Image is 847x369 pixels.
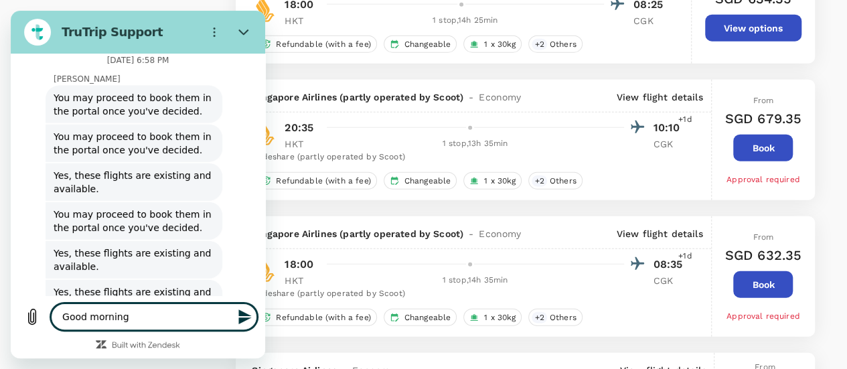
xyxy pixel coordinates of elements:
[733,271,793,298] button: Book
[384,309,457,326] div: Changeable
[252,227,463,240] span: Singapore Airlines (partly operated by Scoot)
[285,137,318,151] p: HKT
[255,172,376,190] div: Refundable (with a fee)
[399,39,457,50] span: Changeable
[255,309,376,326] div: Refundable (with a fee)
[37,75,209,113] span: You may proceed to book them in the portal once you've decided.
[252,119,279,146] img: SQ
[399,312,457,323] span: Changeable
[753,232,773,242] span: From
[190,8,217,35] button: Options menu
[463,172,522,190] div: 1 x 30kg
[725,108,802,129] h6: SGD 679.35
[733,135,793,161] button: Book
[633,14,667,27] p: CGK
[220,8,246,35] button: Close
[252,151,686,164] div: Codeshare (partly operated by Scoot)
[271,39,376,50] span: Refundable (with a fee)
[544,175,582,187] span: Others
[285,256,313,273] p: 18:00
[11,11,265,358] iframe: Messaging window
[285,274,318,287] p: HKT
[51,13,185,29] h2: TruTrip Support
[753,96,773,105] span: From
[220,293,246,319] button: Send message
[37,153,209,190] span: Yes, these flights are existing and available.
[678,113,692,127] span: +1d
[653,274,687,287] p: CGK
[653,137,687,151] p: CGK
[653,256,687,273] p: 08:35
[326,14,604,27] div: 1 stop , 14h 25min
[463,227,479,240] span: -
[479,312,521,323] span: 1 x 30kg
[544,39,582,50] span: Others
[384,35,457,53] div: Changeable
[528,35,582,53] div: +2Others
[678,250,692,263] span: +1d
[617,227,703,240] p: View flight details
[326,274,623,287] div: 1 stop , 14h 35min
[479,175,521,187] span: 1 x 30kg
[532,312,546,323] span: + 2
[285,120,313,136] p: 20:35
[40,293,246,319] textarea: Good morning
[271,175,376,187] span: Refundable (with a fee)
[43,63,254,74] p: [PERSON_NAME]
[37,230,209,268] span: Yes, these flights are existing and available.
[252,287,686,301] div: Codeshare (partly operated by Scoot)
[255,35,376,53] div: Refundable (with a fee)
[479,90,521,104] span: Economy
[37,114,209,151] span: You may proceed to book them in the portal once you've decided.
[8,293,35,319] button: Upload file
[479,227,521,240] span: Economy
[37,269,209,307] span: Yes, these flights are existing and available.
[96,44,159,55] p: [DATE] 6:58 PM
[463,90,479,104] span: -
[463,35,522,53] div: 1 x 30kg
[528,172,582,190] div: +2Others
[544,312,582,323] span: Others
[463,309,522,326] div: 1 x 30kg
[726,311,800,321] span: Approval required
[617,90,703,104] p: View flight details
[532,175,546,187] span: + 2
[399,175,457,187] span: Changeable
[285,14,318,27] p: HKT
[479,39,521,50] span: 1 x 30kg
[37,192,209,229] span: You may proceed to book them in the portal once you've decided.
[384,172,457,190] div: Changeable
[726,175,800,184] span: Approval required
[725,244,802,266] h6: SGD 632.35
[326,137,623,151] div: 1 stop , 13h 35min
[528,309,582,326] div: +2Others
[101,331,169,340] a: Built with Zendesk: Visit the Zendesk website in a new tab
[252,256,279,283] img: SQ
[705,15,801,42] button: View options
[252,90,463,104] span: Singapore Airlines (partly operated by Scoot)
[271,312,376,323] span: Refundable (with a fee)
[653,120,687,136] p: 10:10
[532,39,546,50] span: + 2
